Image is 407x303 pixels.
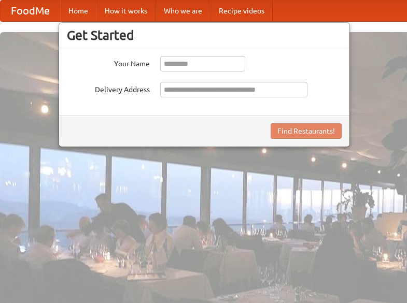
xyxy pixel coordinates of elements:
[271,123,342,139] button: Find Restaurants!
[67,82,150,95] label: Delivery Address
[67,27,342,43] h3: Get Started
[210,1,273,21] a: Recipe videos
[60,1,96,21] a: Home
[96,1,156,21] a: How it works
[156,1,210,21] a: Who we are
[1,1,60,21] a: FoodMe
[67,56,150,69] label: Your Name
